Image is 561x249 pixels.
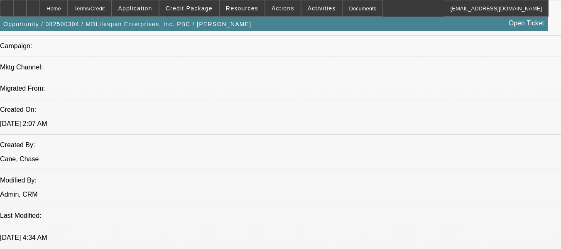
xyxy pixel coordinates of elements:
span: Activities [308,5,336,12]
button: Credit Package [159,0,219,16]
span: Opportunity / 082500304 / MDLifespan Enterprises, Inc. PBC / [PERSON_NAME] [3,21,252,27]
span: Resources [226,5,258,12]
button: Resources [220,0,265,16]
button: Activities [301,0,342,16]
span: Credit Package [166,5,213,12]
span: Actions [272,5,294,12]
a: Open Ticket [505,16,547,30]
button: Actions [265,0,301,16]
span: Application [118,5,152,12]
button: Application [112,0,158,16]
